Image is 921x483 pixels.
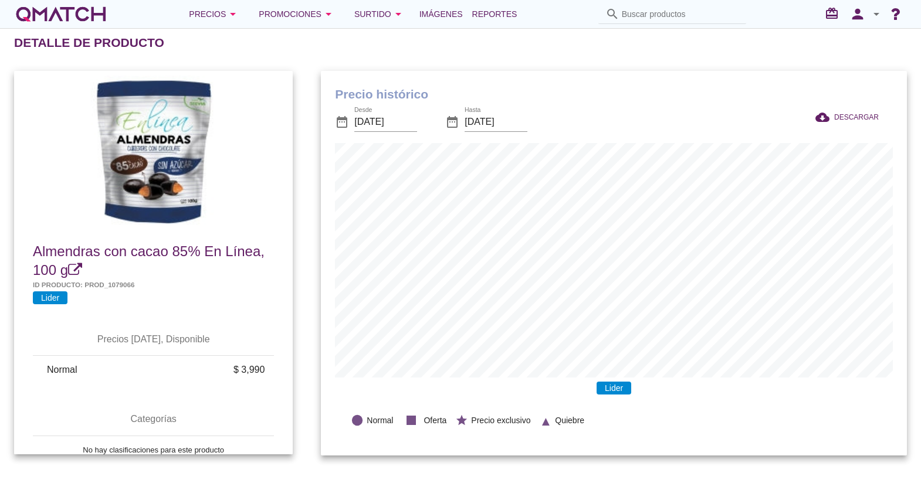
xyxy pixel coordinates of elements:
button: DESCARGAR [806,107,888,128]
a: Reportes [468,2,522,26]
span: Quiebre [555,414,584,427]
i: date_range [445,115,459,129]
th: Precios [DATE], Disponible [33,323,274,356]
span: Lider [33,291,67,304]
div: Surtido [354,7,405,21]
th: Categorías [33,403,274,436]
i: arrow_drop_down [226,7,240,21]
i: arrow_drop_down [321,7,336,21]
i: lens [351,414,364,427]
div: Precios [189,7,240,21]
td: No hay clasificaciones para este producto [33,436,274,464]
i: arrow_drop_down [869,7,883,21]
h2: Detalle de producto [14,33,164,52]
span: Lider [597,382,631,394]
i: person [846,6,869,22]
td: Normal [33,356,157,384]
i: search [605,7,619,21]
i: arrow_drop_down [391,7,405,21]
i: redeem [825,6,844,21]
span: Almendras con cacao 85% En Línea, 100 g [33,243,265,278]
span: Imágenes [419,7,463,21]
input: Hasta [465,113,527,131]
i: stop [402,411,421,430]
td: $ 3,990 [157,356,274,384]
span: Oferta [424,414,446,427]
h5: Id producto: prod_1079066 [33,280,274,290]
span: DESCARGAR [834,112,879,123]
h1: Precio histórico [335,85,893,104]
span: Precio exclusivo [471,414,530,427]
i: star [455,414,468,427]
button: Precios [180,2,249,26]
span: Reportes [472,7,517,21]
span: Normal [367,414,393,427]
i: cloud_download [815,110,834,124]
input: Desde [354,113,417,131]
div: Promociones [259,7,336,21]
button: Surtido [345,2,415,26]
i: ▲ [540,413,553,426]
a: Imágenes [415,2,468,26]
input: Buscar productos [622,5,739,23]
i: date_range [335,115,349,129]
button: Promociones [249,2,345,26]
a: white-qmatch-logo [14,2,108,26]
